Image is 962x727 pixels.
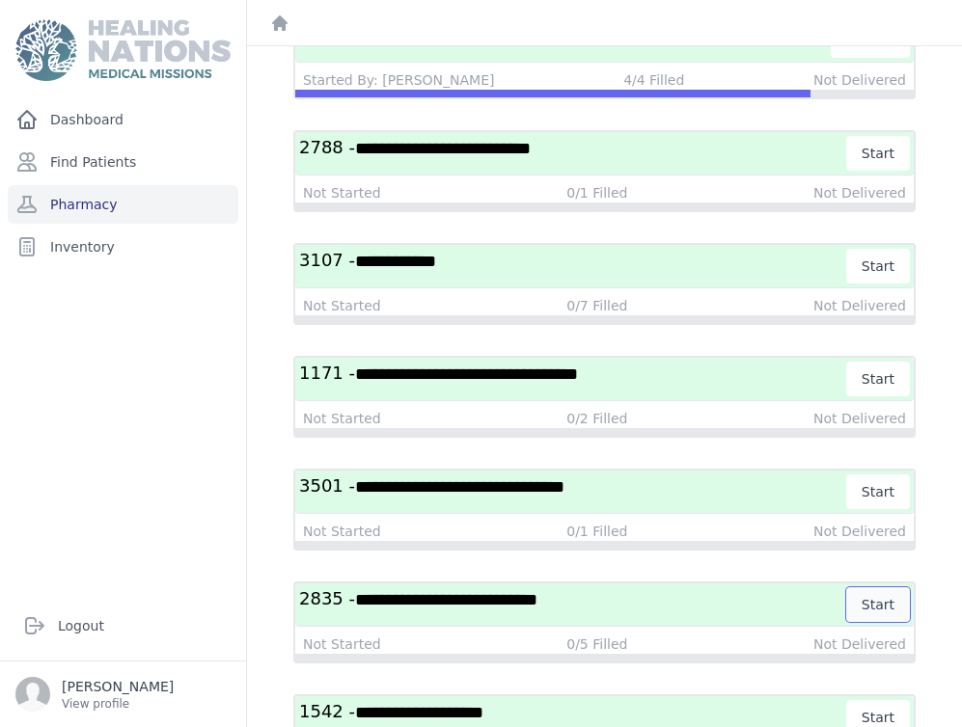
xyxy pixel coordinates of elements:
a: Pharmacy [8,185,238,224]
button: Start [846,587,910,622]
div: Not Started [303,183,381,202]
button: Start [846,474,910,509]
button: Start [846,136,910,171]
div: Started By: [PERSON_NAME] [303,70,494,90]
button: Start [846,362,910,396]
div: Not Started [303,634,381,654]
div: 0/1 Filled [566,522,627,541]
h3: 2788 - [299,136,847,171]
a: Logout [15,606,231,645]
div: Not Delivered [813,296,906,315]
a: [PERSON_NAME] View profile [15,677,231,712]
div: Not Started [303,409,381,428]
div: 0/7 Filled [566,296,627,315]
div: Not Started [303,296,381,315]
img: Medical Missions EMR [15,19,230,81]
div: Not Delivered [813,70,906,90]
div: 0/2 Filled [566,409,627,428]
a: Find Patients [8,143,238,181]
p: View profile [62,696,174,712]
h3: 3501 - [299,474,847,509]
h3: 3107 - [299,249,847,283]
h3: 2835 - [299,587,847,622]
div: 0/5 Filled [566,634,627,654]
a: Dashboard [8,100,238,139]
div: Not Delivered [813,634,906,654]
h3: 1171 - [299,362,847,396]
div: Not Delivered [813,409,906,428]
div: Not Delivered [813,522,906,541]
div: Not Delivered [813,183,906,202]
div: Not Started [303,522,381,541]
div: 0/1 Filled [566,183,627,202]
p: [PERSON_NAME] [62,677,174,696]
div: 4/4 Filled [623,70,684,90]
button: Start [846,249,910,283]
a: Inventory [8,228,238,266]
